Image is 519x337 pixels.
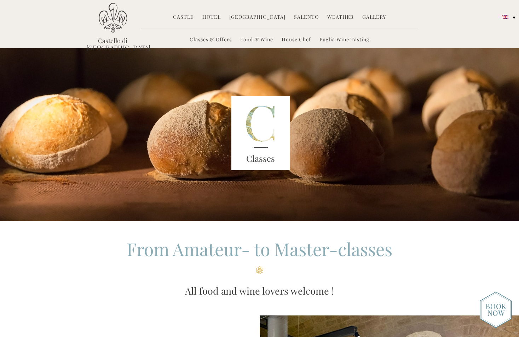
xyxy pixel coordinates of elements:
img: Castello di Ugento [99,3,127,33]
a: Castello di [GEOGRAPHIC_DATA] [86,37,139,51]
a: [GEOGRAPHIC_DATA] [229,13,286,22]
h3: All food and wine lovers welcome ! [86,284,433,298]
h2: From Amateur- to Master-classes [86,237,433,274]
a: Salento [294,13,319,22]
a: Castle [173,13,194,22]
img: English [502,15,508,19]
a: Weather [327,13,354,22]
a: House Chef [282,36,311,44]
img: new-booknow.png [480,291,512,328]
a: Gallery [362,13,386,22]
a: Puglia Wine Tasting [319,36,369,44]
a: Food & Wine [240,36,273,44]
img: castle-letter.png [231,96,290,170]
a: Classes & Offers [190,36,232,44]
a: Hotel [202,13,221,22]
h3: Classes [231,152,290,165]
